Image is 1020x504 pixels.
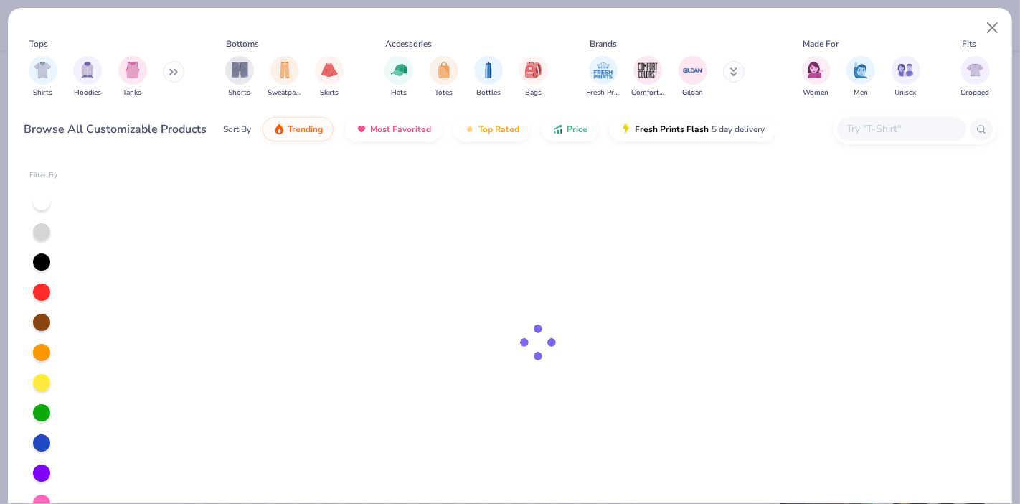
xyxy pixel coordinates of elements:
[592,60,614,81] img: Fresh Prints Image
[321,62,338,78] img: Skirts Image
[587,88,620,98] span: Fresh Prints
[227,37,260,50] div: Bottoms
[679,56,707,98] div: filter for Gildan
[29,56,57,98] button: filter button
[288,123,323,135] span: Trending
[80,62,95,78] img: Hoodies Image
[637,60,658,81] img: Comfort Colors Image
[519,56,548,98] button: filter button
[631,56,664,98] div: filter for Comfort Colors
[895,88,917,98] span: Unisex
[846,121,956,137] input: Try "T-Shirt"
[29,56,57,98] div: filter for Shirts
[34,62,51,78] img: Shirts Image
[854,88,868,98] span: Men
[635,123,709,135] span: Fresh Prints Flash
[73,56,102,98] div: filter for Hoodies
[802,56,831,98] div: filter for Women
[892,56,920,98] button: filter button
[453,117,530,141] button: Top Rated
[961,56,990,98] button: filter button
[315,56,344,98] div: filter for Skirts
[587,56,620,98] div: filter for Fresh Prints
[345,117,442,141] button: Most Favorited
[808,62,824,78] img: Women Image
[464,123,476,135] img: TopRated.gif
[430,56,458,98] button: filter button
[892,56,920,98] div: filter for Unisex
[478,123,519,135] span: Top Rated
[273,123,285,135] img: trending.gif
[803,88,829,98] span: Women
[74,88,101,98] span: Hoodies
[962,37,976,50] div: Fits
[29,170,58,181] div: Filter By
[268,56,301,98] div: filter for Sweatpants
[73,56,102,98] button: filter button
[853,62,869,78] img: Men Image
[587,56,620,98] button: filter button
[229,88,251,98] span: Shorts
[225,56,254,98] div: filter for Shorts
[682,60,704,81] img: Gildan Image
[232,62,248,78] img: Shorts Image
[631,88,664,98] span: Comfort Colors
[277,62,293,78] img: Sweatpants Image
[118,56,147,98] button: filter button
[391,62,407,78] img: Hats Image
[803,37,839,50] div: Made For
[436,62,452,78] img: Totes Image
[391,88,407,98] span: Hats
[384,56,413,98] button: filter button
[802,56,831,98] button: filter button
[961,88,990,98] span: Cropped
[118,56,147,98] div: filter for Tanks
[430,56,458,98] div: filter for Totes
[263,117,334,141] button: Trending
[620,123,632,135] img: flash.gif
[384,56,413,98] div: filter for Hats
[123,88,142,98] span: Tanks
[474,56,503,98] div: filter for Bottles
[435,88,453,98] span: Totes
[525,88,542,98] span: Bags
[320,88,339,98] span: Skirts
[525,62,541,78] img: Bags Image
[967,62,983,78] img: Cropped Image
[356,123,367,135] img: most_fav.gif
[33,88,52,98] span: Shirts
[223,123,251,136] div: Sort By
[370,123,431,135] span: Most Favorited
[481,62,496,78] img: Bottles Image
[386,37,433,50] div: Accessories
[519,56,548,98] div: filter for Bags
[590,37,617,50] div: Brands
[125,62,141,78] img: Tanks Image
[682,88,703,98] span: Gildan
[846,56,875,98] div: filter for Men
[225,56,254,98] button: filter button
[474,56,503,98] button: filter button
[268,88,301,98] span: Sweatpants
[897,62,914,78] img: Unisex Image
[567,123,587,135] span: Price
[679,56,707,98] button: filter button
[979,14,1006,42] button: Close
[476,88,501,98] span: Bottles
[315,56,344,98] button: filter button
[24,121,207,138] div: Browse All Customizable Products
[846,56,875,98] button: filter button
[268,56,301,98] button: filter button
[29,37,48,50] div: Tops
[961,56,990,98] div: filter for Cropped
[712,121,765,138] span: 5 day delivery
[610,117,775,141] button: Fresh Prints Flash5 day delivery
[542,117,598,141] button: Price
[631,56,664,98] button: filter button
